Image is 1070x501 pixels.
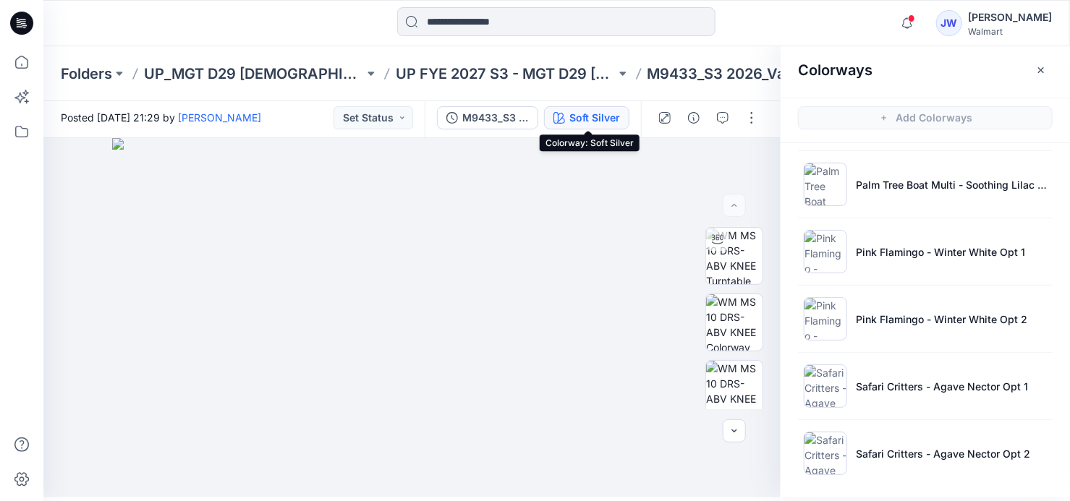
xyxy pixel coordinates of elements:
[144,64,364,84] a: UP_MGT D29 [DEMOGRAPHIC_DATA] Sleep
[682,106,705,129] button: Details
[856,312,1027,327] p: Pink Flamingo - Winter White Opt 2
[798,61,872,79] h2: Colorways
[647,64,867,84] p: M9433_S3 2026_Value Chemise_Midpoint
[804,163,847,206] img: Palm Tree Boat Multi - Soothing Lilac Opt 2
[544,106,629,129] button: Soft Silver
[856,244,1025,260] p: Pink Flamingo - Winter White Opt 1
[968,26,1052,37] div: Walmart
[396,64,616,84] a: UP FYE 2027 S3 - MGT D29 [DEMOGRAPHIC_DATA] Sleepwear
[61,110,261,125] span: Posted [DATE] 21:29 by
[804,432,847,475] img: Safari Critters - Agave Nector Opt 2
[462,110,529,126] div: M9433_S3 2026_Value Chemise_Midpoint
[968,9,1052,26] div: [PERSON_NAME]
[856,177,1047,192] p: Palm Tree Boat Multi - Soothing Lilac Opt 2
[706,294,763,351] img: WM MS 10 DRS-ABV KNEE Colorway wo Avatar
[569,110,620,126] div: Soft Silver
[936,10,962,36] div: JW
[804,297,847,341] img: Pink Flamingo - Winter White Opt 2
[804,364,847,408] img: Safari Critters - Agave Nector Opt 1
[437,106,538,129] button: M9433_S3 2026_Value Chemise_Midpoint
[178,111,261,124] a: [PERSON_NAME]
[112,138,711,497] img: eyJhbGciOiJIUzI1NiIsImtpZCI6IjAiLCJzbHQiOiJzZXMiLCJ0eXAiOiJKV1QifQ.eyJkYXRhIjp7InR5cGUiOiJzdG9yYW...
[706,361,763,417] img: WM MS 10 DRS-ABV KNEE Front wo Avatar
[61,64,112,84] a: Folders
[856,379,1028,394] p: Safari Critters - Agave Nector Opt 1
[804,230,847,273] img: Pink Flamingo - Winter White Opt 1
[706,228,763,284] img: WM MS 10 DRS-ABV KNEE Turntable with Avatar
[856,446,1030,461] p: Safari Critters - Agave Nector Opt 2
